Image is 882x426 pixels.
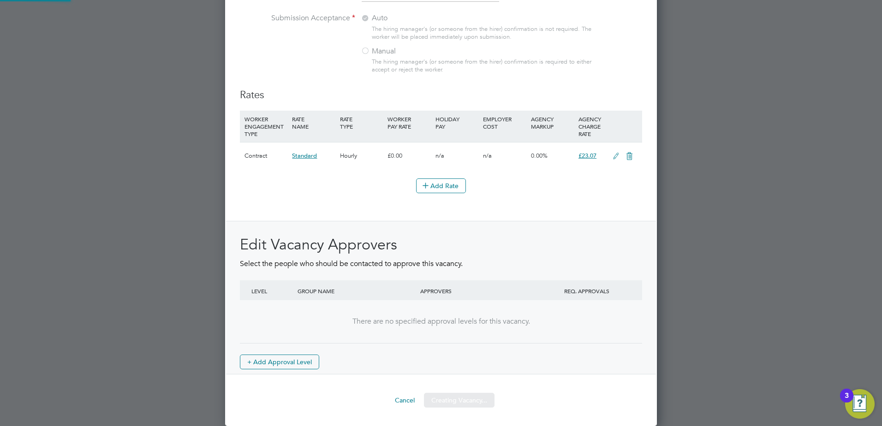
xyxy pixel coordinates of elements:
[845,389,875,419] button: Open Resource Center, 3 new notifications
[361,47,476,56] label: Manual
[372,25,596,41] div: The hiring manager's (or someone from the hirer) confirmation is not required. The worker will be...
[240,89,642,102] h3: Rates
[416,178,466,193] button: Add Rate
[529,111,576,135] div: AGENCY MARKUP
[576,111,608,142] div: AGENCY CHARGE RATE
[387,393,422,408] button: Cancel
[435,152,444,160] span: n/a
[385,142,433,169] div: £0.00
[578,152,596,160] span: £23.07
[531,152,548,160] span: 0.00%
[424,393,495,408] button: Creating Vacancy...
[295,280,418,302] div: GROUP NAME
[541,280,633,302] div: REQ. APPROVALS
[242,111,290,142] div: WORKER ENGAGEMENT TYPE
[845,396,849,408] div: 3
[240,355,319,369] button: + Add Approval Level
[433,111,481,135] div: HOLIDAY PAY
[385,111,433,135] div: WORKER PAY RATE
[483,152,492,160] span: n/a
[338,142,385,169] div: Hourly
[290,111,337,135] div: RATE NAME
[240,13,355,23] label: Submission Acceptance
[418,280,541,302] div: APPROVERS
[361,13,476,23] label: Auto
[338,111,385,135] div: RATE TYPE
[249,317,633,326] div: There are no specified approval levels for this vacancy.
[242,142,290,169] div: Contract
[249,280,295,302] div: LEVEL
[292,152,317,160] span: Standard
[372,58,596,74] div: The hiring manager's (or someone from the hirer) confirmation is required to either accept or rej...
[240,235,642,254] h2: Edit Vacancy Approvers
[481,111,528,135] div: EMPLOYER COST
[240,259,463,268] span: Select the people who should be contacted to approve this vacancy.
